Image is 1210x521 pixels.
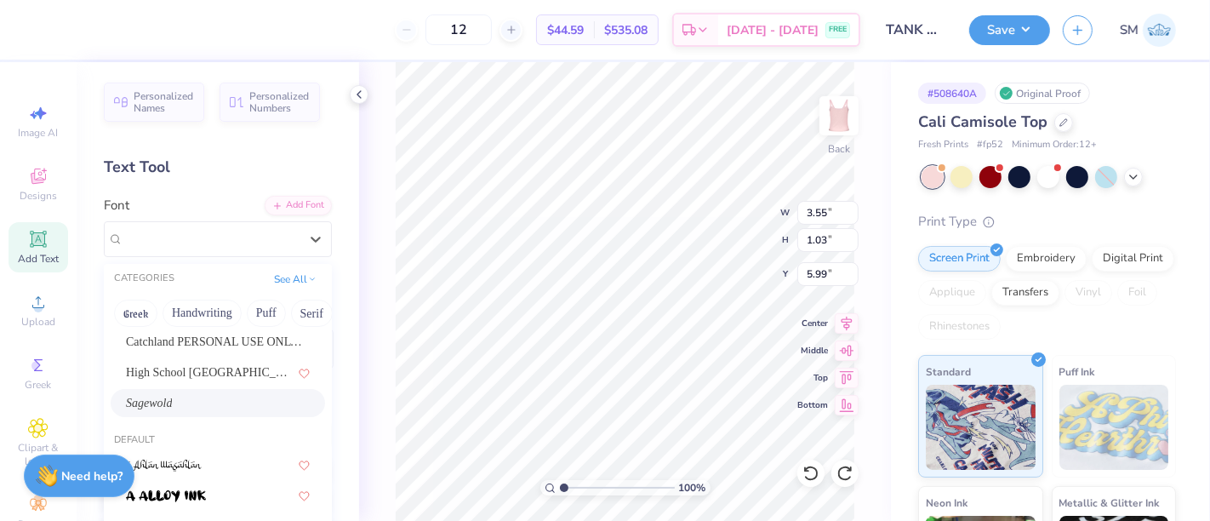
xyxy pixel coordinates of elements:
input: Untitled Design [873,13,956,47]
div: Embroidery [1006,246,1087,272]
div: # 508640A [918,83,986,104]
button: Greek [114,300,157,327]
span: Personalized Numbers [249,90,310,114]
div: Add Font [265,196,332,215]
button: Puff [247,300,286,327]
span: Bottom [797,399,828,411]
span: Standard [926,363,971,381]
img: a Ahlan Wasahlan [126,460,202,472]
span: Center [797,318,828,329]
div: Original Proof [995,83,1090,104]
span: Clipart & logos [9,441,68,468]
span: FREE [829,24,847,36]
span: High School [GEOGRAPHIC_DATA] Sans [126,364,294,381]
span: $44.59 [547,21,584,39]
input: – – [425,14,492,45]
button: Handwriting [163,300,242,327]
span: Top [797,372,828,384]
div: Text Tool [104,156,332,179]
button: Serif [291,300,333,327]
span: Designs [20,189,57,203]
img: Back [822,99,856,133]
div: Vinyl [1064,280,1112,306]
span: Middle [797,345,828,357]
span: Minimum Order: 12 + [1012,138,1097,152]
div: Print Type [918,212,1176,232]
img: Shruthi Mohan [1143,14,1176,47]
img: Standard [926,385,1036,470]
a: SM [1120,14,1176,47]
span: Metallic & Glitter Ink [1059,494,1160,512]
span: Catchland PERSONAL USE ONLY PERSONAL USE ONLY [126,333,310,351]
span: Fresh Prints [918,138,968,152]
span: Cali Camisole Top [918,112,1047,132]
div: Default [104,433,332,448]
span: [DATE] - [DATE] [727,21,819,39]
div: CATEGORIES [114,272,174,286]
span: Add Text [18,252,59,266]
div: Screen Print [918,246,1001,272]
span: Sagewold [126,394,172,412]
span: Puff Ink [1059,363,1095,381]
div: Back [828,141,850,157]
span: Upload [21,315,55,329]
img: a Alloy Ink [126,490,206,502]
div: Applique [918,280,986,306]
span: Image AI [19,126,59,140]
div: Digital Print [1092,246,1174,272]
button: See All [269,271,322,288]
span: Personalized Names [134,90,194,114]
div: Rhinestones [918,314,1001,340]
strong: Need help? [62,468,123,484]
span: Neon Ink [926,494,967,512]
span: $535.08 [604,21,648,39]
div: Transfers [991,280,1059,306]
span: Greek [26,378,52,392]
span: SM [1120,20,1139,40]
span: # fp52 [977,138,1003,152]
label: Font [104,196,129,215]
button: Save [969,15,1050,45]
div: Foil [1117,280,1157,306]
img: Puff Ink [1059,385,1169,470]
span: 100 % [679,480,706,495]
